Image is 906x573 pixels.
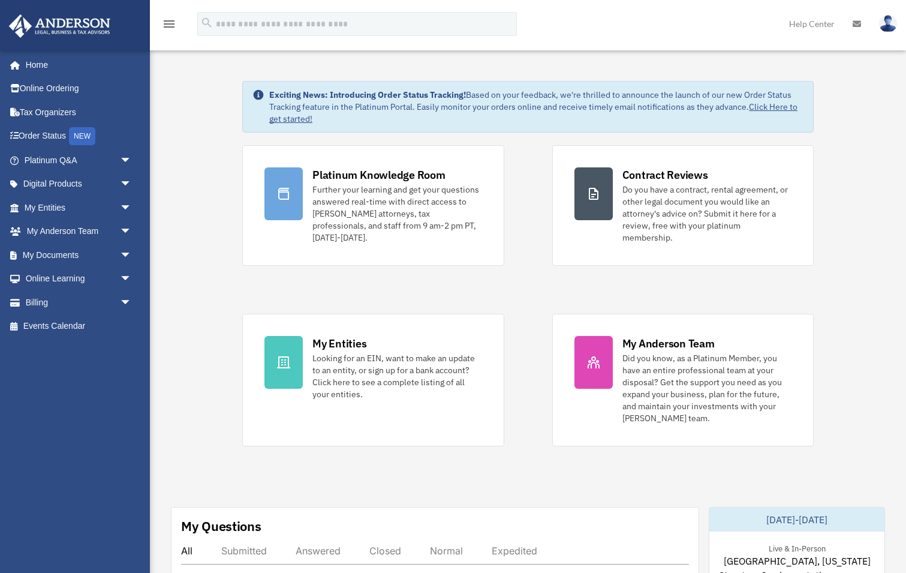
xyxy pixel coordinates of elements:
[312,167,446,182] div: Platinum Knowledge Room
[724,554,871,568] span: [GEOGRAPHIC_DATA], [US_STATE]
[8,243,150,267] a: My Documentsarrow_drop_down
[879,15,897,32] img: User Pic
[120,148,144,173] span: arrow_drop_down
[8,267,150,291] a: Online Learningarrow_drop_down
[8,314,150,338] a: Events Calendar
[8,220,150,244] a: My Anderson Teamarrow_drop_down
[8,77,150,101] a: Online Ordering
[120,196,144,220] span: arrow_drop_down
[492,545,537,557] div: Expedited
[242,145,504,266] a: Platinum Knowledge Room Further your learning and get your questions answered real-time with dire...
[269,89,803,125] div: Based on your feedback, we're thrilled to announce the launch of our new Order Status Tracking fe...
[181,517,261,535] div: My Questions
[296,545,341,557] div: Answered
[162,21,176,31] a: menu
[200,16,213,29] i: search
[552,145,814,266] a: Contract Reviews Do you have a contract, rental agreement, or other legal document you would like...
[8,100,150,124] a: Tax Organizers
[8,148,150,172] a: Platinum Q&Aarrow_drop_down
[162,17,176,31] i: menu
[242,314,504,446] a: My Entities Looking for an EIN, want to make an update to an entity, or sign up for a bank accoun...
[369,545,401,557] div: Closed
[709,508,884,532] div: [DATE]-[DATE]
[269,101,797,124] a: Click Here to get started!
[5,14,114,38] img: Anderson Advisors Platinum Portal
[8,290,150,314] a: Billingarrow_drop_down
[120,290,144,315] span: arrow_drop_down
[622,352,791,424] div: Did you know, as a Platinum Member, you have an entire professional team at your disposal? Get th...
[759,541,835,554] div: Live & In-Person
[221,545,267,557] div: Submitted
[69,127,95,145] div: NEW
[312,336,366,351] div: My Entities
[120,267,144,292] span: arrow_drop_down
[622,167,708,182] div: Contract Reviews
[8,53,144,77] a: Home
[120,220,144,244] span: arrow_drop_down
[120,243,144,268] span: arrow_drop_down
[622,336,715,351] div: My Anderson Team
[8,172,150,196] a: Digital Productsarrow_drop_down
[430,545,463,557] div: Normal
[622,184,791,244] div: Do you have a contract, rental agreement, or other legal document you would like an attorney's ad...
[552,314,814,446] a: My Anderson Team Did you know, as a Platinum Member, you have an entire professional team at your...
[8,196,150,220] a: My Entitiesarrow_drop_down
[120,172,144,197] span: arrow_drop_down
[269,89,466,100] strong: Exciting News: Introducing Order Status Tracking!
[312,352,481,400] div: Looking for an EIN, want to make an update to an entity, or sign up for a bank account? Click her...
[181,545,192,557] div: All
[312,184,481,244] div: Further your learning and get your questions answered real-time with direct access to [PERSON_NAM...
[8,124,150,149] a: Order StatusNEW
